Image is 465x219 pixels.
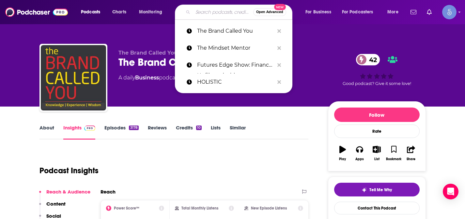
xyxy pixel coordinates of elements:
p: Reach & Audience [46,189,90,195]
p: The Brand Called You [197,23,274,40]
a: HOLISTIC [175,74,292,91]
button: List [368,142,385,165]
button: open menu [134,7,171,17]
a: Contact This Podcast [334,202,420,214]
button: Follow [334,108,420,122]
img: tell me why sparkle [362,187,367,193]
div: 10 [196,126,202,130]
div: List [374,157,380,161]
span: Monitoring [139,8,162,17]
div: 3178 [129,126,138,130]
h2: New Episode Listens [251,206,287,211]
a: Show notifications dropdown [408,7,419,18]
span: Open Advanced [256,10,283,14]
a: Business [135,75,159,81]
button: open menu [76,7,109,17]
div: 42Good podcast? Give it some love! [328,50,426,90]
a: Show notifications dropdown [424,7,434,18]
div: Apps [355,157,364,161]
button: open menu [338,7,383,17]
span: Podcasts [81,8,100,17]
span: Logged in as Spiral5-G1 [442,5,457,19]
p: The Mindset Mentor [197,40,274,57]
p: Content [46,201,66,207]
a: About [39,125,54,140]
span: New [274,4,286,10]
button: Play [334,142,351,165]
div: Open Intercom Messenger [443,184,458,199]
button: Reach & Audience [39,189,90,201]
div: Rate [334,125,420,138]
p: Social [46,213,61,219]
span: Charts [112,8,126,17]
h2: Total Monthly Listens [181,206,218,211]
button: Apps [351,142,368,165]
button: Content [39,201,66,213]
a: The Mindset Mentor [175,40,292,57]
button: open menu [383,7,407,17]
span: 42 [363,54,380,65]
img: Podchaser Pro [84,126,96,131]
span: The Brand Called You [118,50,178,56]
button: Share [402,142,419,165]
a: Charts [108,7,130,17]
img: The Brand Called You [41,45,106,110]
div: Play [339,157,346,161]
div: Search podcasts, credits, & more... [181,5,299,20]
a: Episodes3178 [104,125,138,140]
div: Share [407,157,415,161]
button: tell me why sparkleTell Me Why [334,183,420,196]
div: A daily podcast [118,74,180,82]
span: For Business [305,8,331,17]
div: Bookmark [386,157,401,161]
button: Show profile menu [442,5,457,19]
a: Similar [230,125,246,140]
img: Podchaser - Follow, Share and Rate Podcasts [5,6,68,18]
a: Credits10 [176,125,202,140]
span: More [387,8,398,17]
h2: Power Score™ [114,206,139,211]
a: 42 [356,54,380,65]
a: Lists [211,125,221,140]
a: The Brand Called You [175,23,292,40]
a: Reviews [148,125,167,140]
button: open menu [301,7,339,17]
h2: Reach [101,189,116,195]
p: Futures Edge Show: Finance Unfiltered with Jim Iuorio and Bob Iaccino [197,57,274,74]
a: InsightsPodchaser Pro [63,125,96,140]
button: Bookmark [385,142,402,165]
span: Tell Me Why [369,187,392,193]
button: Open AdvancedNew [253,8,286,16]
h1: Podcast Insights [39,166,99,176]
p: HOLISTIC [197,74,274,91]
img: User Profile [442,5,457,19]
span: Good podcast? Give it some love! [343,81,411,86]
span: For Podcasters [342,8,373,17]
input: Search podcasts, credits, & more... [193,7,253,17]
a: Futures Edge Show: Finance Unfiltered with [PERSON_NAME] and [PERSON_NAME] [175,57,292,74]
